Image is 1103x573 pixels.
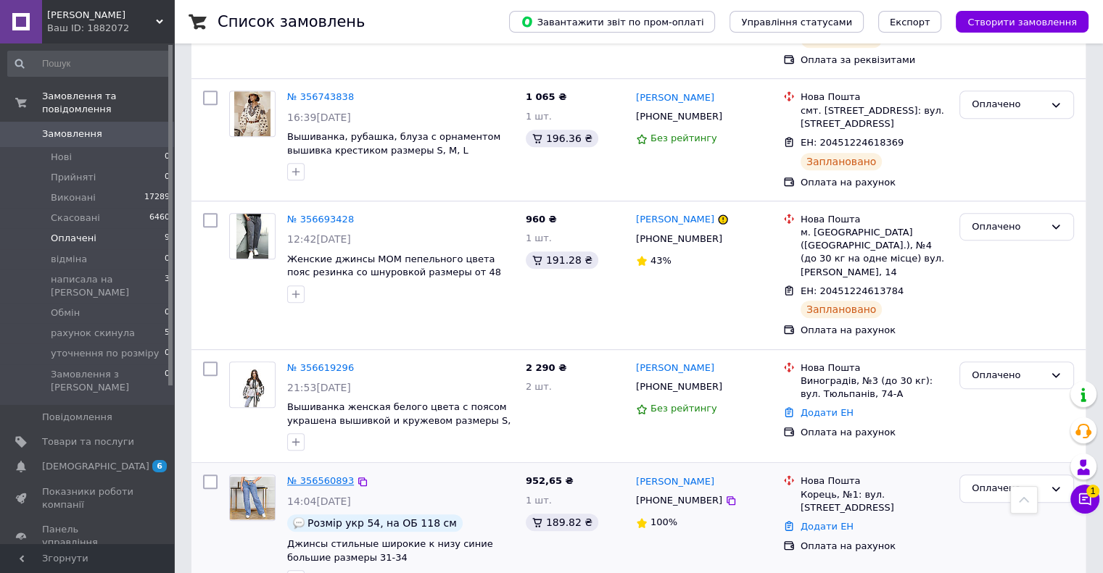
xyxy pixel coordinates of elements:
[633,107,725,126] div: [PHONE_NUMBER]
[165,273,170,299] span: 3
[636,361,714,375] a: [PERSON_NAME]
[287,131,500,156] a: Вышиванка, рубашка, блуза с орнаментом вышивка крестиком размеры S, M, L
[152,460,167,472] span: 6
[51,151,72,164] span: Нові
[801,488,948,514] div: Корець, №1: вул. [STREET_ADDRESS]
[730,11,864,33] button: Управління статусами
[801,540,948,553] div: Оплата на рахунок
[801,54,948,67] div: Оплата за реквізитами
[287,475,354,486] a: № 356560893
[287,233,351,245] span: 12:42[DATE]
[42,523,134,549] span: Панель управління
[801,426,948,439] div: Оплата на рахунок
[801,153,883,170] div: Заплановано
[526,130,598,147] div: 196.36 ₴
[526,514,598,531] div: 189.82 ₴
[165,368,170,394] span: 0
[51,306,80,319] span: Обмін
[636,213,714,227] a: [PERSON_NAME]
[636,91,714,105] a: [PERSON_NAME]
[165,327,170,340] span: 5
[51,273,165,299] span: написала на [PERSON_NAME]
[42,90,174,116] span: Замовлення та повідомлення
[42,460,149,473] span: [DEMOGRAPHIC_DATA]
[526,111,552,122] span: 1 шт.
[801,521,854,532] a: Додати ЕН
[801,285,904,296] span: ЕН: 20451224613784
[801,361,948,375] div: Нова Пошта
[287,214,354,225] a: № 356693428
[801,407,854,418] a: Додати ЕН
[287,112,351,123] span: 16:39[DATE]
[51,212,100,225] span: Скасовані
[1070,485,1099,514] button: Чат з покупцем1
[509,11,715,33] button: Завантажити звіт по пром-оплаті
[287,495,351,507] span: 14:04[DATE]
[801,104,948,130] div: смт. [STREET_ADDRESS]: вул. [STREET_ADDRESS]
[972,219,1044,235] div: Оплачено
[51,253,87,266] span: відміна
[941,16,1088,27] a: Створити замовлення
[165,306,170,319] span: 0
[236,362,270,407] img: Фото товару
[878,11,942,33] button: Експорт
[890,17,930,28] span: Експорт
[801,91,948,104] div: Нова Пошта
[307,517,457,529] span: Розмір укр 54, на ОБ 118 см
[165,151,170,164] span: 0
[165,232,170,245] span: 9
[51,327,135,340] span: рахунок скинула
[650,516,677,527] span: 100%
[633,377,725,396] div: [PHONE_NUMBER]
[230,477,275,519] img: Фото товару
[526,214,557,225] span: 960 ₴
[956,11,1088,33] button: Створити замовлення
[636,475,714,489] a: [PERSON_NAME]
[801,474,948,488] div: Нова Пошта
[51,368,165,394] span: Замовлення з [PERSON_NAME]
[51,171,96,184] span: Прийняті
[287,362,354,373] a: № 356619296
[801,137,904,148] span: ЕН: 20451224618369
[236,214,268,259] img: Фото товару
[51,347,159,360] span: уточнення по розміру
[287,401,511,439] span: Вышиванка женская белого цвета с поясом украшена вышивкой и кружевом размеры S, M, L.
[229,361,276,408] a: Фото товару
[633,230,725,248] div: [PHONE_NUMBER]
[229,474,276,521] a: Фото товару
[633,491,725,510] div: [PHONE_NUMBER]
[7,51,171,77] input: Пошук
[801,301,883,318] div: Заплановано
[526,251,598,269] div: 191.28 ₴
[234,91,271,136] img: Фото товару
[51,232,96,245] span: Оплачені
[229,91,276,137] a: Фото товару
[47,22,174,35] div: Ваш ID: 1882072
[650,133,717,143] span: Без рейтингу
[801,375,948,401] div: Виноградів, №3 (до 30 кг): вул. Тюльпанів, 74-А
[972,481,1044,496] div: Оплачено
[526,475,574,486] span: 952,65 ₴
[526,362,566,373] span: 2 290 ₴
[144,191,170,204] span: 17289
[972,97,1044,112] div: Оплачено
[229,213,276,259] a: Фото товару
[526,495,552,506] span: 1 шт.
[801,324,948,337] div: Оплата на рахунок
[149,212,170,225] span: 6460
[42,435,134,448] span: Товари та послуги
[293,517,305,529] img: :speech_balloon:
[287,91,354,102] a: № 356743838
[521,15,703,28] span: Завантажити звіт по пром-оплаті
[287,254,501,291] a: Женские джинсы МОМ пепельного цвета пояс резинка со шнуровкой размеры от 48 по 58
[801,213,948,226] div: Нова Пошта
[287,538,493,563] a: Джинсы стильные широкие к низу синие большие размеры 31-34
[165,171,170,184] span: 0
[42,411,112,424] span: Повідомлення
[650,255,672,266] span: 43%
[51,191,96,204] span: Виконані
[42,127,102,141] span: Замовлення
[972,368,1044,383] div: Оплачено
